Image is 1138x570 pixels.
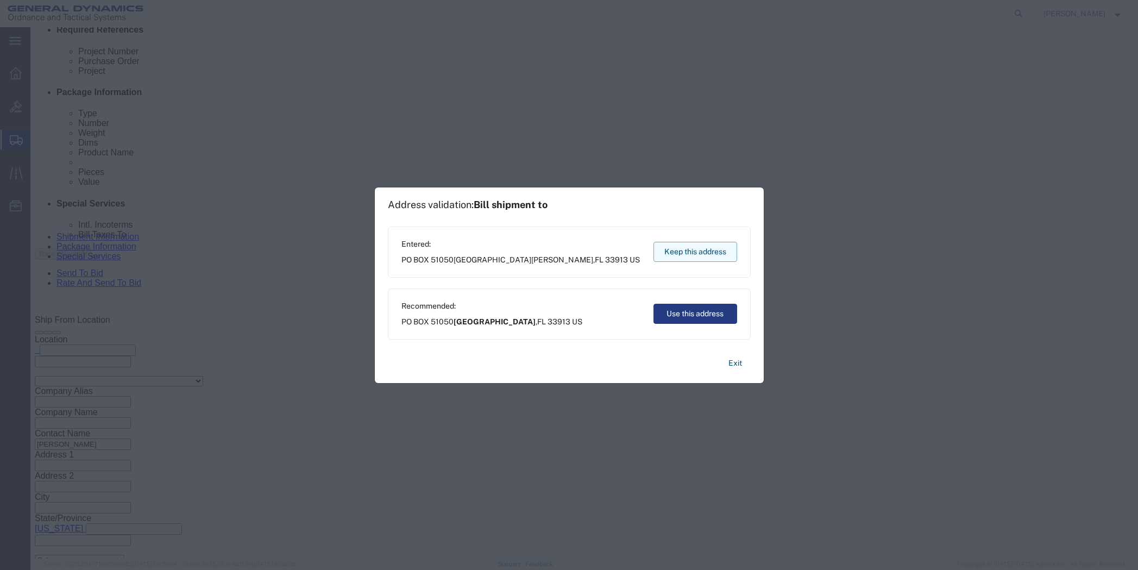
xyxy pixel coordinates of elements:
span: FL [595,255,603,264]
span: US [630,255,640,264]
button: Use this address [653,304,737,324]
span: [GEOGRAPHIC_DATA] [454,317,536,326]
button: Exit [720,354,751,373]
span: Recommended: [401,300,582,312]
span: Bill shipment to [474,199,548,210]
h1: Address validation: [388,199,548,211]
span: FL [537,317,546,326]
span: US [572,317,582,326]
span: [GEOGRAPHIC_DATA][PERSON_NAME] [454,255,593,264]
span: PO BOX 51050 , [401,254,640,266]
span: Entered: [401,239,640,250]
span: PO BOX 51050 , [401,316,582,328]
button: Keep this address [653,242,737,262]
span: 33913 [548,317,570,326]
span: 33913 [605,255,628,264]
